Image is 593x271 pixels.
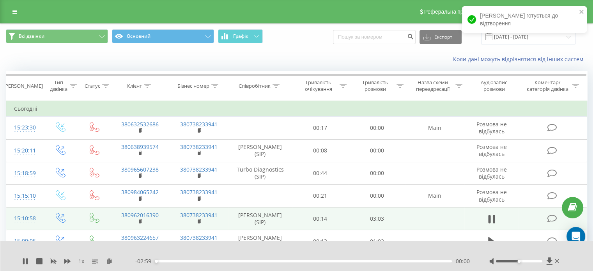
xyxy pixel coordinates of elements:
[14,188,35,204] div: 15:15:10
[292,117,349,139] td: 00:17
[471,79,517,92] div: Аудіозапис розмови
[180,120,218,128] a: 380738233941
[462,6,587,33] div: [PERSON_NAME] готується до відтворення
[349,184,405,207] td: 00:00
[239,83,271,89] div: Співробітник
[333,30,416,44] input: Пошук за номером
[218,29,263,43] button: Графік
[356,79,395,92] div: Тривалість розмови
[180,188,218,196] a: 380738233941
[121,234,159,241] a: 380963224657
[14,120,35,135] div: 15:23:30
[121,120,159,128] a: 380632532686
[412,79,453,92] div: Назва схеми переадресації
[292,184,349,207] td: 00:21
[292,162,349,184] td: 00:44
[78,257,84,265] span: 1 x
[14,166,35,181] div: 15:18:59
[6,29,108,43] button: Всі дзвінки
[6,101,587,117] td: Сьогодні
[453,55,587,63] a: Коли дані можуть відрізнятися вiд інших систем
[476,120,507,135] span: Розмова не відбулась
[579,9,584,16] button: close
[349,230,405,253] td: 01:02
[405,117,464,139] td: Main
[292,207,349,230] td: 00:14
[349,117,405,139] td: 00:00
[112,29,214,43] button: Основний
[228,139,292,162] td: [PERSON_NAME] (SIP)
[292,230,349,253] td: 00:13
[155,260,158,263] div: Accessibility label
[180,143,218,151] a: 380738233941
[4,83,43,89] div: [PERSON_NAME]
[566,227,585,246] div: Open Intercom Messenger
[127,83,142,89] div: Клієнт
[180,211,218,219] a: 380738233941
[177,83,209,89] div: Бізнес номер
[524,79,570,92] div: Коментар/категорія дзвінка
[14,143,35,158] div: 15:20:11
[405,184,464,207] td: Main
[349,139,405,162] td: 00:00
[14,211,35,226] div: 15:10:58
[19,33,44,39] span: Всі дзвінки
[121,211,159,219] a: 380962016390
[476,143,507,158] span: Розмова не відбулась
[228,230,292,253] td: [PERSON_NAME] (SIP)
[233,34,248,39] span: Графік
[517,260,520,263] div: Accessibility label
[228,207,292,230] td: [PERSON_NAME] (SIP)
[49,79,67,92] div: Тип дзвінка
[349,207,405,230] td: 03:03
[121,188,159,196] a: 380984065242
[85,83,100,89] div: Статус
[424,9,481,15] span: Реферальна програма
[14,234,35,249] div: 15:09:05
[121,166,159,173] a: 380965607238
[292,139,349,162] td: 00:08
[228,162,292,184] td: Turbo Diagnostics (SIP)
[135,257,155,265] span: - 02:59
[299,79,338,92] div: Тривалість очікування
[180,166,218,173] a: 380738233941
[476,166,507,180] span: Розмова не відбулась
[349,162,405,184] td: 00:00
[180,234,218,241] a: 380738233941
[420,30,462,44] button: Експорт
[121,143,159,151] a: 380638939574
[476,188,507,203] span: Розмова не відбулась
[456,257,470,265] span: 00:00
